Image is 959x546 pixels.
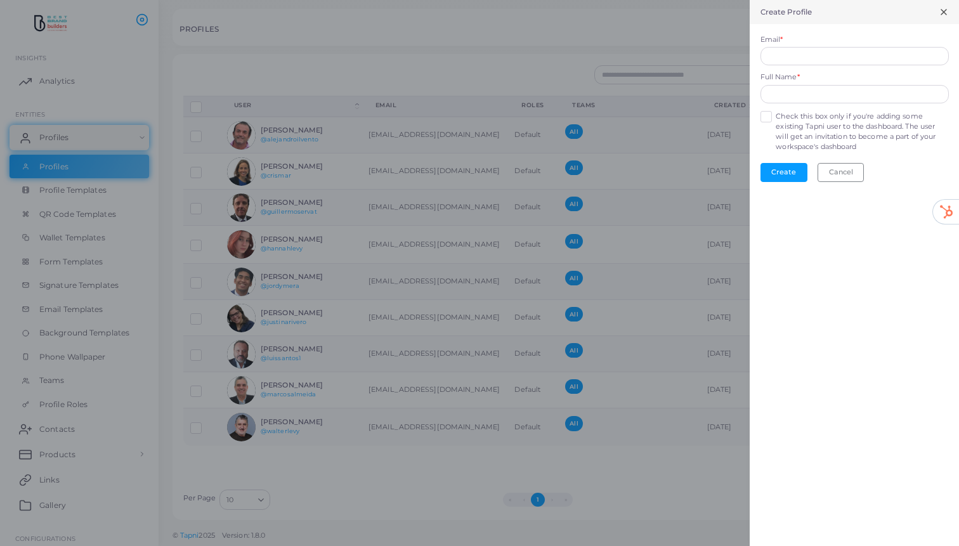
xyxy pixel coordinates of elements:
[776,112,948,152] label: Check this box only if you're adding some existing Tapni user to the dashboard. The user will get...
[760,163,807,182] button: Create
[760,8,812,16] h5: Create Profile
[760,72,800,82] label: Full Name
[760,35,783,45] label: Email
[818,163,864,182] button: Cancel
